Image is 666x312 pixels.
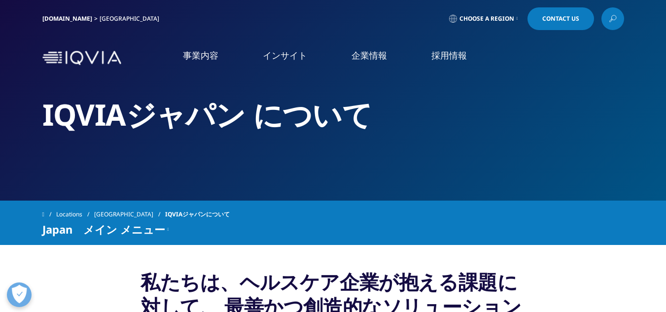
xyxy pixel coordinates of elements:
a: Locations [56,206,94,223]
span: Choose a Region [459,15,514,23]
a: [DOMAIN_NAME] [42,14,92,23]
a: インサイト [263,49,307,62]
span: Contact Us [542,16,579,22]
a: 企業情報 [351,49,387,62]
span: Japan メイン メニュー [42,223,165,235]
h2: IQVIAジャパン について [42,96,624,133]
nav: Primary [125,35,624,81]
div: [GEOGRAPHIC_DATA] [100,15,163,23]
span: IQVIAジャパンについて [165,206,230,223]
a: Contact Us [527,7,594,30]
button: 優先設定センターを開く [7,282,32,307]
a: 事業内容 [183,49,218,62]
a: [GEOGRAPHIC_DATA] [94,206,165,223]
a: 採用情報 [431,49,467,62]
